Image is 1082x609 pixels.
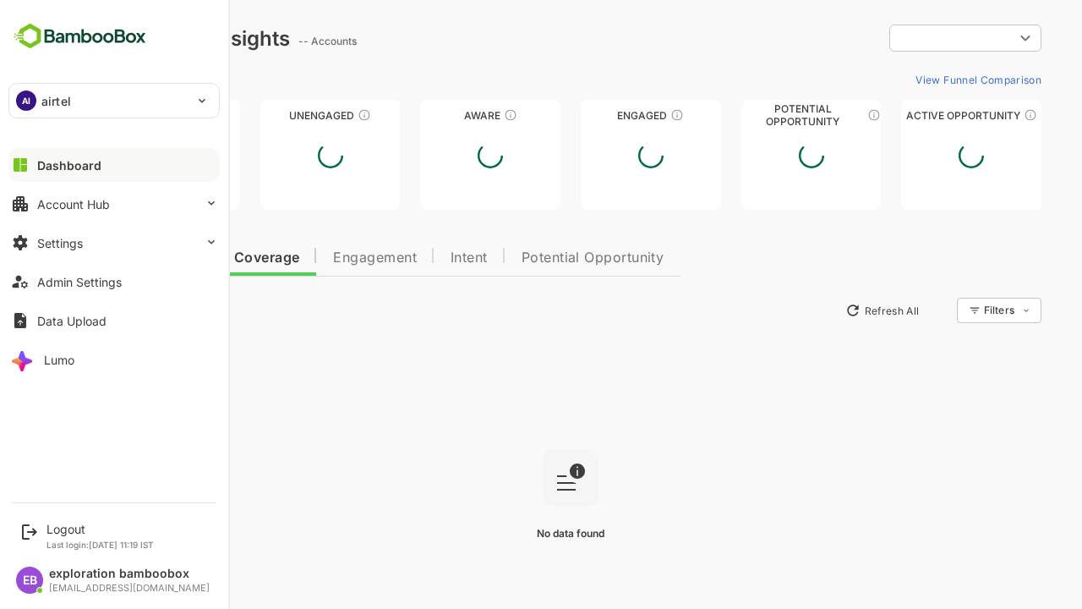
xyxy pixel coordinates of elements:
[57,251,240,265] span: Data Quality and Coverage
[808,108,822,122] div: These accounts are MQAs and can be passed on to Inside Sales
[611,108,625,122] div: These accounts are warm, further nurturing would qualify them to MQAs
[462,251,605,265] span: Potential Opportunity
[37,275,122,289] div: Admin Settings
[923,295,982,326] div: Filters
[46,540,154,550] p: Last login: [DATE] 11:19 IST
[842,109,982,122] div: Active Opportunity
[239,35,303,47] ag: -- Accounts
[682,109,822,122] div: Potential Opportunity
[37,158,101,173] div: Dashboard
[779,297,867,324] button: Refresh All
[49,583,210,594] div: [EMAIL_ADDRESS][DOMAIN_NAME]
[8,343,220,376] button: Lumo
[522,109,662,122] div: Engaged
[478,527,545,540] span: No data found
[41,109,181,122] div: Unreached
[830,23,982,53] div: ​
[965,108,978,122] div: These accounts have open opportunities which might be at any of the Sales Stages
[8,148,220,182] button: Dashboard
[138,108,151,122] div: These accounts have not been engaged with for a defined time period
[391,251,429,265] span: Intent
[8,20,151,52] img: BambooboxFullLogoMark.5f36c76dfaba33ec1ec1367b70bb1252.svg
[361,109,501,122] div: Aware
[37,314,107,328] div: Data Upload
[8,265,220,299] button: Admin Settings
[274,251,358,265] span: Engagement
[9,84,219,118] div: AIairtel
[8,226,220,260] button: Settings
[925,304,955,316] div: Filters
[850,66,982,93] button: View Funnel Comparison
[37,197,110,211] div: Account Hub
[41,26,231,51] div: Dashboard Insights
[16,91,36,111] div: AI
[8,304,220,337] button: Data Upload
[298,108,312,122] div: These accounts have not shown enough engagement and need nurturing
[44,353,74,367] div: Lumo
[16,567,43,594] div: EB
[445,108,458,122] div: These accounts have just entered the buying cycle and need further nurturing
[41,295,164,326] button: New Insights
[49,567,210,581] div: exploration bamboobox
[8,187,220,221] button: Account Hub
[46,522,154,536] div: Logout
[201,109,342,122] div: Unengaged
[37,236,83,250] div: Settings
[41,92,71,110] p: airtel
